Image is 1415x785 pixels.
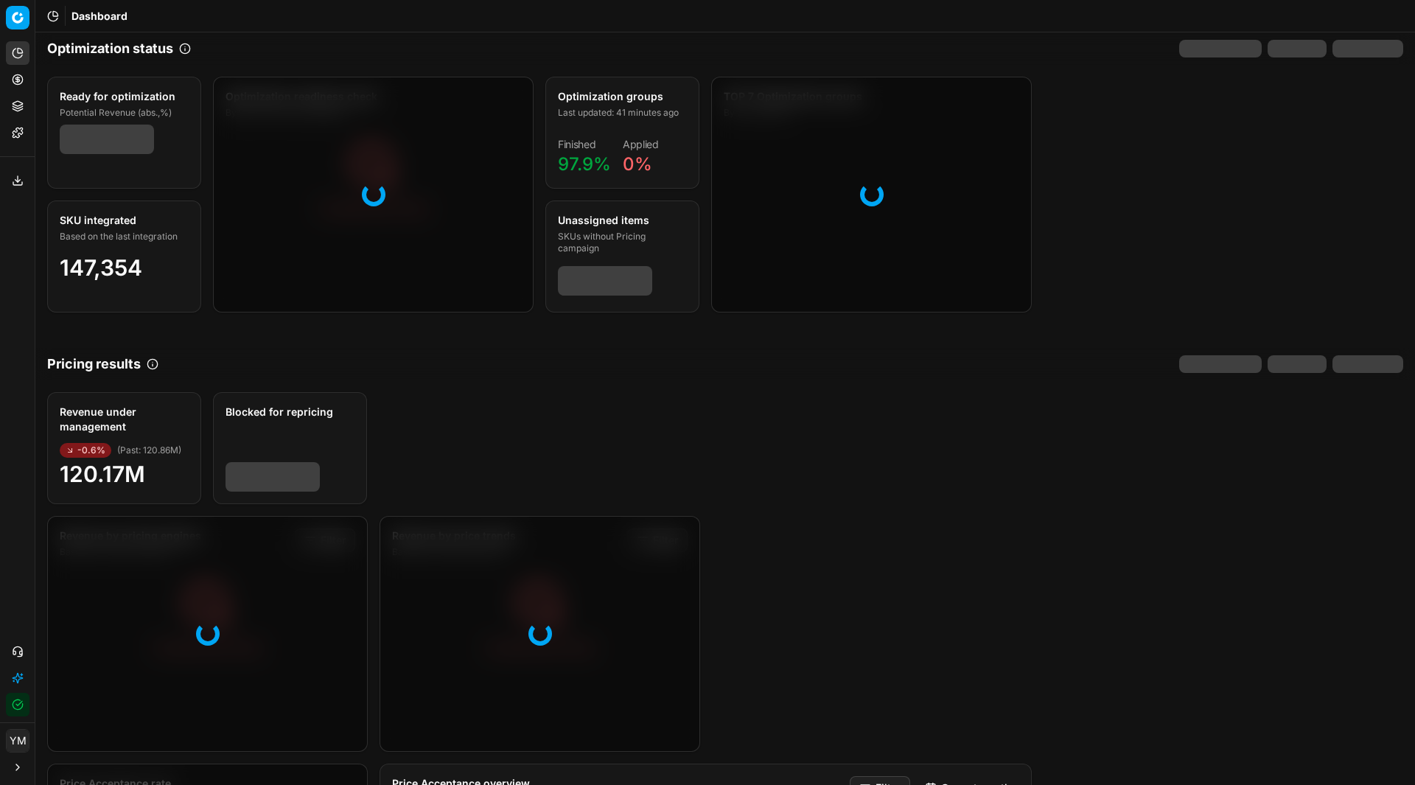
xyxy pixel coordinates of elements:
[558,139,611,150] dt: Finished
[226,405,352,419] div: Blocked for repricing
[60,405,186,434] div: Revenue under management
[623,139,659,150] dt: Applied
[71,9,127,24] nav: breadcrumb
[558,231,684,254] div: SKUs without Pricing campaign
[6,729,29,753] button: YM
[60,89,186,104] div: Ready for optimization
[47,354,141,374] h2: Pricing results
[47,38,173,59] h2: Optimization status
[60,231,186,243] div: Based on the last integration
[558,89,684,104] div: Optimization groups
[60,254,142,281] span: 147,354
[60,213,186,228] div: SKU integrated
[71,9,127,24] span: Dashboard
[623,153,652,175] span: 0%
[60,461,189,487] span: 120.17M
[558,213,684,228] div: Unassigned items
[60,107,186,119] div: Potential Revenue (abs.,%)
[60,443,111,458] span: -0.6%
[558,153,611,175] span: 97.9%
[558,107,684,119] div: Last updated: 41 minutes ago
[117,444,181,456] span: ( Past : 120.86M )
[7,730,29,752] span: YM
